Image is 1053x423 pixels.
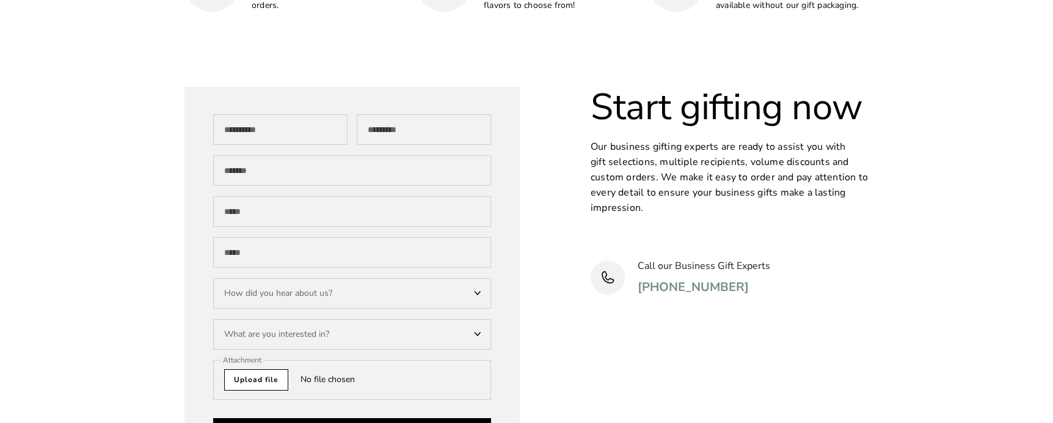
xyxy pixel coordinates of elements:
[600,270,616,285] img: Phone
[638,259,770,274] p: Call our Business Gift Experts
[301,373,367,386] span: No file chosen
[638,278,749,296] a: [PHONE_NUMBER]
[213,319,491,350] div: What are you interested in?
[591,139,869,216] p: Our business gifting experts are ready to assist you with gift selections, multiple recipients, v...
[224,369,288,391] span: Upload file
[591,87,869,127] h2: Start gifting now
[213,278,491,309] div: How did you hear about us?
